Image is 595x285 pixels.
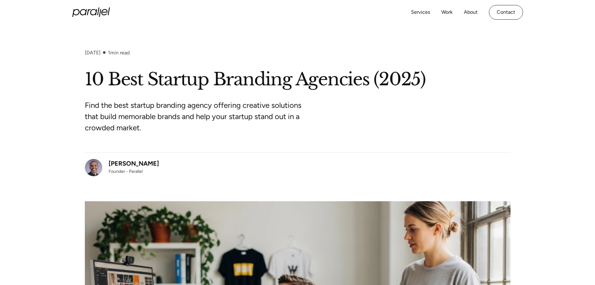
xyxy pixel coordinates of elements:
a: [PERSON_NAME]Founder - Parallel [85,159,159,176]
p: Find the best startup branding agency offering creative solutions that build memorable brands and... [85,100,320,133]
div: [DATE] [85,50,100,56]
a: home [72,7,110,17]
img: Robin Dhanwani [85,159,102,176]
a: Contact [489,5,523,20]
div: min read [108,50,130,56]
div: Founder - Parallel [109,168,159,175]
h1: 10 Best Startup Branding Agencies (2025) [85,68,510,91]
div: [PERSON_NAME] [109,159,159,168]
a: Services [411,8,430,17]
span: 1 [108,50,110,56]
a: Work [441,8,453,17]
a: About [464,8,478,17]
